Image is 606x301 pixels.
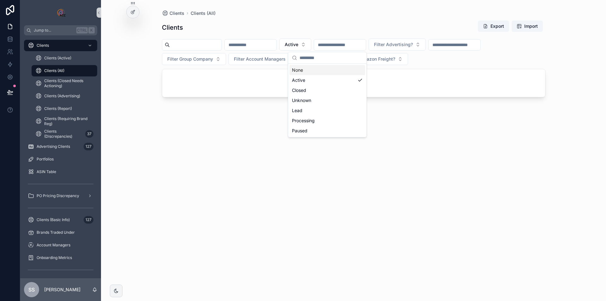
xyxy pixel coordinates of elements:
[279,39,311,51] button: Select Button
[169,10,184,16] span: Clients
[24,227,97,238] a: Brands Traded Under
[24,252,97,263] a: Onboarding Metrics
[34,28,74,33] span: Jump to...
[162,23,183,32] h1: Clients
[24,190,97,202] a: PO Pricing Discrepancy
[37,169,56,174] span: ASIN Table
[24,141,97,152] a: Advertising Clients127
[56,8,66,18] img: App logo
[44,286,80,293] p: [PERSON_NAME]
[37,144,70,149] span: Advertising Clients
[289,65,365,75] div: None
[32,52,97,64] a: Clients (Active)
[24,214,97,226] a: Clients (Basic Info)127
[84,143,93,150] div: 127
[44,68,64,73] span: Clients (All)
[37,43,49,48] span: Clients
[289,85,365,95] div: Closed
[285,41,298,48] span: Active
[37,255,72,260] span: Onboarding Metrics
[44,129,83,139] span: Clients (Discrepancies)
[24,25,97,35] button: Jump to...CtrlK
[44,106,72,111] span: Clients (Report)
[369,39,426,51] button: Select Button
[44,56,71,61] span: Clients (Active)
[37,157,54,162] span: Portfolios
[20,35,101,278] div: scrollable content
[191,10,216,16] a: Clients (All)
[89,28,94,33] span: K
[167,56,213,62] span: Filter Group Company
[289,116,365,126] div: Processing
[162,10,184,16] a: Clients
[524,23,538,29] span: Import
[32,116,97,127] a: Clients (Requiring Brand Reg)
[288,64,366,137] div: Suggestions
[44,116,91,126] span: Clients (Requiring Brand Reg)
[37,217,70,222] span: Clients (Basic Info)
[32,103,97,114] a: Clients (Report)
[289,105,365,116] div: Lead
[84,216,93,224] div: 127
[24,154,97,165] a: Portfolios
[24,40,97,51] a: Clients
[37,230,75,235] span: Brands Traded Under
[289,95,365,105] div: Unknown
[37,193,79,198] span: PO Pricing Discrepancy
[289,126,365,136] div: Paused
[32,65,97,76] a: Clients (All)
[24,239,97,251] a: Account Managers
[44,93,80,99] span: Clients (Advertising)
[28,286,35,293] span: SS
[85,130,93,138] div: 37
[37,243,70,248] span: Account Managers
[44,78,91,88] span: Clients (Closed Needs Actioning)
[478,21,509,32] button: Export
[229,53,299,65] button: Select Button
[162,53,226,65] button: Select Button
[374,41,413,48] span: Filter Advertising?
[24,166,97,178] a: ASIN Table
[32,90,97,102] a: Clients (Advertising)
[76,27,88,33] span: Ctrl
[32,78,97,89] a: Clients (Closed Needs Actioning)
[289,75,365,85] div: Active
[32,128,97,140] a: Clients (Discrepancies)37
[234,56,286,62] span: Filter Account Managers
[512,21,543,32] button: Import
